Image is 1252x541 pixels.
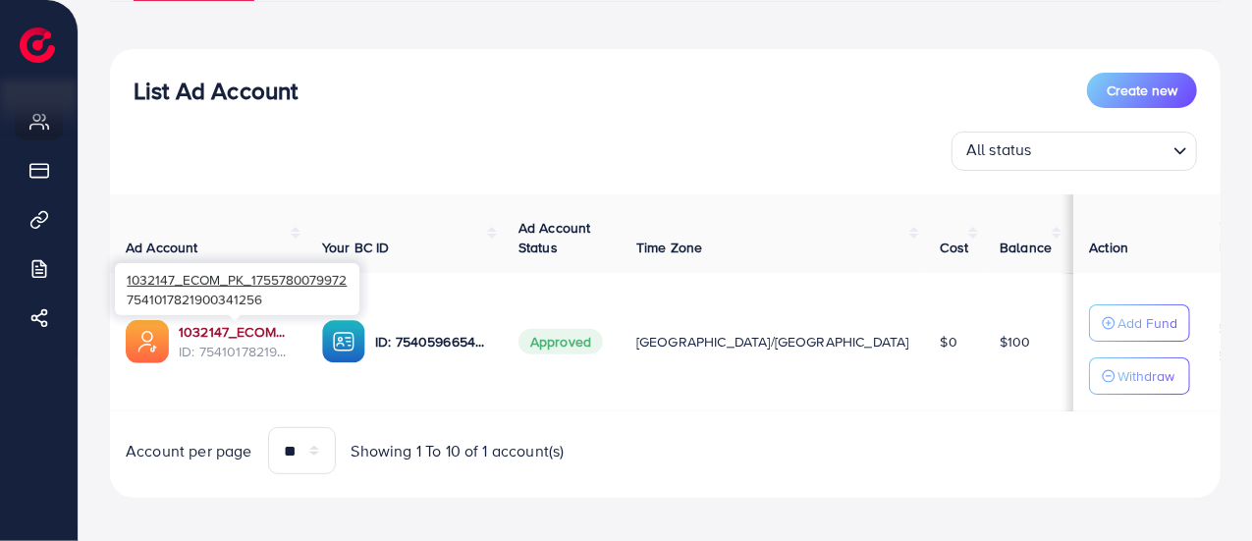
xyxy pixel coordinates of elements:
img: ic-ba-acc.ded83a64.svg [322,320,365,363]
span: Ad Account Status [518,218,591,257]
span: Ad Account [126,238,198,257]
span: Account per page [126,440,252,462]
span: All status [962,135,1036,166]
p: Withdraw [1117,364,1174,388]
button: Withdraw [1089,357,1190,395]
input: Search for option [1038,135,1166,166]
p: ID: 7540596654811217937 [375,330,487,353]
button: Add Fund [1089,304,1190,342]
img: logo [20,27,55,63]
iframe: Chat [1169,453,1237,526]
span: [GEOGRAPHIC_DATA]/[GEOGRAPHIC_DATA] [636,332,909,352]
span: $100 [1000,332,1031,352]
span: Action [1089,238,1128,257]
span: $0 [941,332,957,352]
span: Time Zone [636,238,702,257]
span: ID: 7541017821900341256 [179,342,291,361]
span: Approved [518,329,603,354]
span: Cost [941,238,969,257]
img: ic-ads-acc.e4c84228.svg [126,320,169,363]
span: Your BC ID [322,238,390,257]
button: Create new [1087,73,1197,108]
a: 1032147_ECOM_PK_1755780079972 [179,322,291,342]
h3: List Ad Account [134,77,298,105]
span: Showing 1 To 10 of 1 account(s) [352,440,565,462]
p: Add Fund [1117,311,1177,335]
span: 1032147_ECOM_PK_1755780079972 [127,270,347,289]
div: Search for option [952,132,1197,171]
span: Balance [1000,238,1052,257]
span: Create new [1107,81,1177,100]
div: 7541017821900341256 [115,263,359,315]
